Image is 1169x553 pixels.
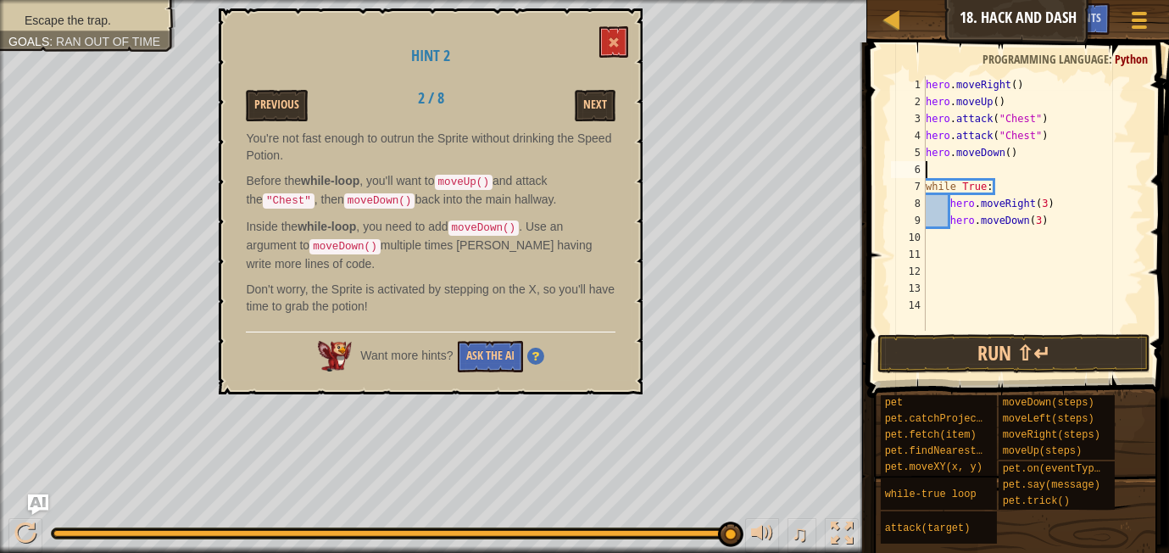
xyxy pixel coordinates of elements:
[246,130,615,164] p: You're not fast enough to outrun the Sprite without drinking the Speed Potion.
[885,397,904,409] span: pet
[877,334,1150,373] button: Run ⇧↵
[891,144,926,161] div: 5
[745,518,779,553] button: Adjust volume
[1003,495,1070,507] span: pet.trick()
[435,175,493,190] code: moveUp()
[246,218,615,272] p: Inside the , you need to add . Use an argument to multiple times [PERSON_NAME] having write more ...
[49,35,56,48] span: :
[891,263,926,280] div: 12
[1118,3,1161,43] button: Show game menu
[885,522,971,534] span: attack(target)
[8,12,163,29] li: Escape the trap.
[298,220,356,233] strong: while-loop
[791,521,808,546] span: ♫
[411,45,450,66] span: Hint 2
[458,341,523,372] button: Ask the AI
[1109,51,1115,67] span: :
[891,297,926,314] div: 14
[788,518,816,553] button: ♫
[983,51,1109,67] span: Programming language
[378,90,484,107] h2: 2 / 8
[885,461,983,473] span: pet.moveXY(x, y)
[891,246,926,263] div: 11
[885,413,1044,425] span: pet.catchProjectile(arrow)
[891,195,926,212] div: 8
[246,90,308,121] button: Previous
[891,76,926,93] div: 1
[309,239,381,254] code: moveDown()
[1003,479,1100,491] span: pet.say(message)
[8,35,49,48] span: Goals
[28,494,48,515] button: Ask AI
[1027,9,1056,25] span: Ask AI
[891,280,926,297] div: 13
[1115,51,1148,67] span: Python
[1003,397,1094,409] span: moveDown(steps)
[263,193,315,209] code: "Chest"
[1019,3,1065,35] button: Ask AI
[891,229,926,246] div: 10
[1073,9,1101,25] span: Hints
[527,348,544,365] img: Hint
[825,518,859,553] button: Toggle fullscreen
[301,174,359,187] strong: while-loop
[1003,413,1094,425] span: moveLeft(steps)
[318,341,352,371] img: AI
[891,178,926,195] div: 7
[891,127,926,144] div: 4
[575,90,615,121] button: Next
[344,193,415,209] code: moveDown()
[891,110,926,127] div: 3
[885,445,1049,457] span: pet.findNearestByType(type)
[1003,463,1161,475] span: pet.on(eventType, handler)
[246,172,615,209] p: Before the , you'll want to and attack the , then back into the main hallway.
[885,429,977,441] span: pet.fetch(item)
[246,281,615,315] p: Don't worry, the Sprite is activated by stepping on the X, so you'll have time to grab the potion!
[1003,445,1083,457] span: moveUp(steps)
[1003,429,1100,441] span: moveRight(steps)
[8,518,42,553] button: Ctrl + P: Play
[56,35,160,48] span: Ran out of time
[891,212,926,229] div: 9
[25,14,111,27] span: Escape the trap.
[891,161,926,178] div: 6
[885,489,977,500] span: while-true loop
[891,93,926,110] div: 2
[360,349,453,362] span: Want more hints?
[448,221,520,236] code: moveDown()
